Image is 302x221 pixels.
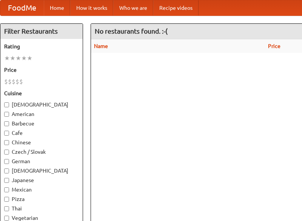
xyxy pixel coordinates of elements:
label: Mexican [4,186,79,193]
label: [DEMOGRAPHIC_DATA] [4,101,79,108]
a: Price [268,43,280,49]
label: German [4,158,79,165]
input: German [4,159,9,164]
input: [DEMOGRAPHIC_DATA] [4,168,9,173]
input: Japanese [4,178,9,183]
a: Who we are [113,0,153,15]
a: Recipe videos [153,0,199,15]
li: $ [4,77,8,86]
a: FoodMe [0,0,44,15]
input: Cafe [4,131,9,136]
input: American [4,112,9,117]
a: Home [44,0,70,15]
li: ★ [21,54,27,62]
h5: Cuisine [4,90,79,97]
label: Barbecue [4,120,79,127]
li: ★ [27,54,32,62]
label: Cafe [4,129,79,137]
label: Chinese [4,139,79,146]
li: $ [15,77,19,86]
input: Thai [4,206,9,211]
label: American [4,110,79,118]
label: Japanese [4,176,79,184]
label: Thai [4,205,79,212]
li: ★ [10,54,15,62]
li: ★ [4,54,10,62]
input: Chinese [4,140,9,145]
a: Name [94,43,108,49]
h5: Rating [4,43,79,50]
input: Barbecue [4,121,9,126]
ng-pluralize: No restaurants found. :-( [95,28,168,35]
label: Czech / Slovak [4,148,79,156]
input: Pizza [4,197,9,202]
li: $ [12,77,15,86]
li: ★ [15,54,21,62]
li: $ [8,77,12,86]
h4: Filter Restaurants [0,24,83,39]
input: Mexican [4,187,9,192]
a: How it works [70,0,113,15]
li: $ [19,77,23,86]
input: Czech / Slovak [4,150,9,155]
h5: Price [4,66,79,74]
label: [DEMOGRAPHIC_DATA] [4,167,79,175]
input: [DEMOGRAPHIC_DATA] [4,102,9,107]
label: Pizza [4,195,79,203]
input: Vegetarian [4,216,9,221]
